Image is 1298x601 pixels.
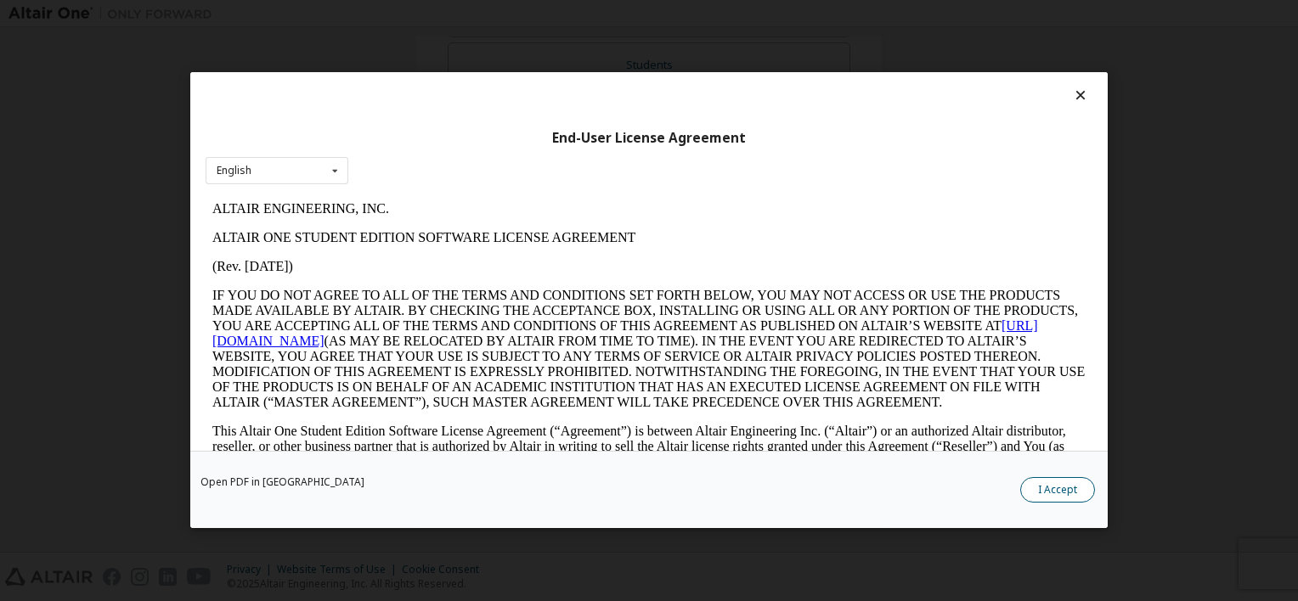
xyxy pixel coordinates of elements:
[7,65,880,80] p: (Rev. [DATE])
[200,478,364,488] a: Open PDF in [GEOGRAPHIC_DATA]
[206,130,1092,147] div: End-User License Agreement
[7,36,880,51] p: ALTAIR ONE STUDENT EDITION SOFTWARE LICENSE AGREEMENT
[1020,478,1095,503] button: I Accept
[7,229,880,290] p: This Altair One Student Edition Software License Agreement (“Agreement”) is between Altair Engine...
[7,93,880,216] p: IF YOU DO NOT AGREE TO ALL OF THE TERMS AND CONDITIONS SET FORTH BELOW, YOU MAY NOT ACCESS OR USE...
[7,7,880,22] p: ALTAIR ENGINEERING, INC.
[217,166,251,176] div: English
[7,124,832,154] a: [URL][DOMAIN_NAME]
